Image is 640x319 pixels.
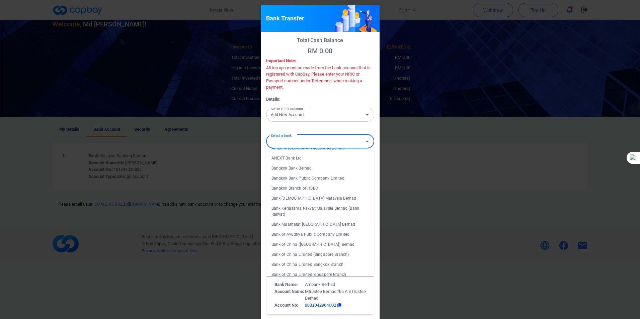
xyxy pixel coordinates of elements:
[266,229,374,239] li: Bank of Ayudhya Public Company Limited
[266,163,374,173] li: Bangkok Bank Berhad
[266,173,374,183] li: Bangkok Bank Public Company Limited
[266,193,374,203] li: Bank [DEMOGRAPHIC_DATA] Malaysia Berhad
[274,288,305,295] p: Account Name:
[266,96,374,103] p: Details:
[266,183,374,193] li: Bangkok Branch of HSBC
[266,219,374,229] li: Bank Muamalat [GEOGRAPHIC_DATA] Berhad
[271,104,303,113] label: Select Bank Account
[266,249,374,259] li: Bank of China Limited (Singapore Branch)
[274,281,305,288] p: Bank Name:
[266,14,304,22] h5: Bank Transfer
[266,58,296,63] strong: Important Note:
[271,131,292,140] label: Select a bank
[266,203,374,219] li: Bank Kerjasama Rakyat Malaysia Berhad (Bank Rakyat)
[266,153,374,163] li: ANEXT Bank Ltd
[363,137,372,146] button: Close
[274,302,305,309] p: Account No:
[266,259,374,270] li: Bank of China Limited Bangkok Branch
[305,303,341,308] button: 8881042964002
[266,239,374,249] li: Bank of China ([GEOGRAPHIC_DATA]) Berhad
[266,65,374,91] p: All top ups must be made from the bank account that is registered with CapBay. Please enter your ...
[266,47,374,55] p: RM 0.00
[305,281,366,288] p: Ambank Berhad
[266,270,374,280] li: Bank of China Limited Singapore Branch
[305,288,366,302] p: Mtrustee Berhad fka AmTrustee Berhad
[363,110,372,119] button: Open
[266,37,374,43] p: Total Cash Balance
